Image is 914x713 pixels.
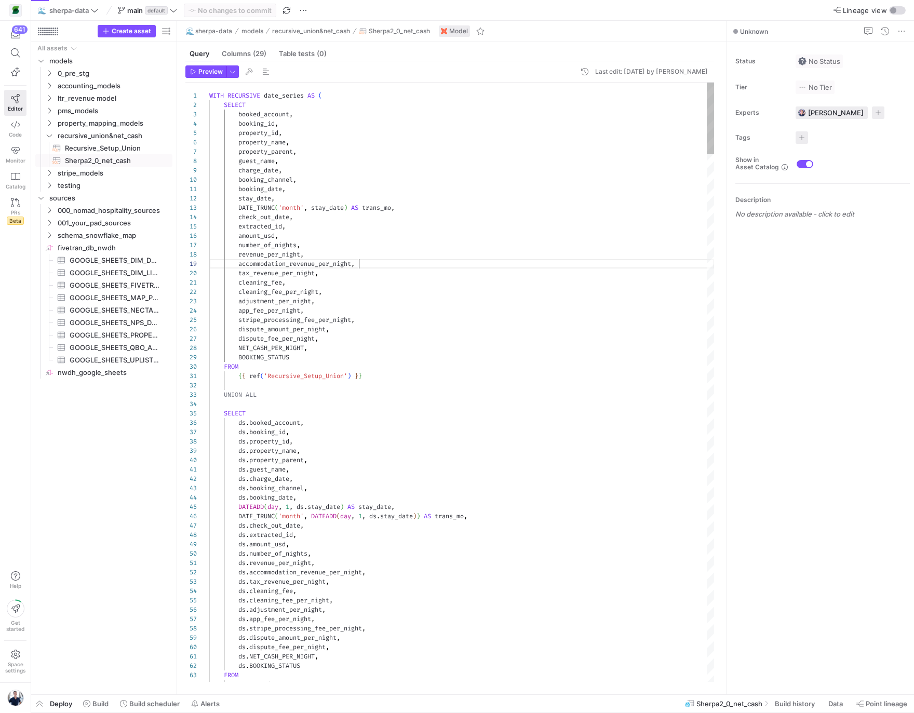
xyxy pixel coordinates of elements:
span: property_parent [249,456,304,464]
span: , [286,428,289,436]
span: accommodation_revenue_per_night [238,260,351,268]
div: Press SPACE to select this row. [35,316,172,329]
button: Build [78,695,113,712]
span: , [271,194,275,203]
div: All assets [37,45,68,52]
span: , [300,250,304,259]
span: FROM [224,362,238,371]
span: Build [92,699,109,708]
span: , [304,204,307,212]
span: Create asset [112,28,151,35]
div: 31 [185,371,197,381]
span: 0_pre_stg [58,68,171,79]
span: Alerts [200,699,220,708]
a: GOOGLE_SHEETS_PROPERTY_DATA​​​​​​​​​ [35,329,172,341]
div: 3 [185,110,197,119]
span: Point lineage [866,699,907,708]
div: 8 [185,156,197,166]
span: trans_mo [362,204,391,212]
a: GOOGLE_SHEETS_NECTAR_LOANS​​​​​​​​​ [35,304,172,316]
span: schema_snowflake_map [58,230,171,241]
span: 001_your_pad_sources [58,217,171,229]
span: , [300,419,304,427]
span: . [246,428,249,436]
span: booking_id [238,119,275,128]
span: Beta [7,217,24,225]
span: property_id [238,129,278,137]
div: 28 [185,343,197,353]
div: 34 [185,399,197,409]
span: , [391,204,395,212]
span: property_name [249,447,297,455]
div: Press SPACE to select this row. [35,366,172,379]
span: , [297,241,300,249]
span: charge_date [238,166,278,174]
span: , [293,176,297,184]
span: . [246,475,249,483]
span: booking_date [238,185,282,193]
button: Help [4,567,26,594]
span: , [304,344,307,352]
a: GOOGLE_SHEETS_FIVETRAN_AUDIT​​​​​​​​​ [35,279,172,291]
div: Press SPACE to select this row. [35,254,172,266]
span: AS [307,91,315,100]
a: nwdh_google_sheets​​​​​​​​ [35,366,172,379]
span: booking_channel [238,176,293,184]
a: fivetran_db_nwdh​​​​​​​​ [35,241,172,254]
span: GOOGLE_SHEETS_FIVETRAN_AUDIT​​​​​​​​​ [70,279,160,291]
span: Query [190,50,209,57]
div: 23 [185,297,197,306]
span: ref [249,372,260,380]
button: 🌊sherpa-data [183,25,235,37]
img: No status [798,57,807,65]
div: Press SPACE to select this row. [35,104,172,117]
div: 2 [185,100,197,110]
span: , [315,269,318,277]
span: main [127,6,143,15]
div: Press SPACE to select this row. [35,329,172,341]
div: 16 [185,231,197,240]
img: https://lh3.googleusercontent.com/a/ACg8ocJtJ9IT0ZvrTkeZWQOL6L_THJKMGQNvnz3d1zAbDdESJ1U=s96-c [798,109,806,117]
span: ds [238,437,246,446]
div: 19 [185,259,197,268]
span: ( [275,204,278,212]
span: Unknown [740,28,768,35]
span: Help [9,583,22,589]
button: Build history [770,695,822,712]
span: ds [238,475,246,483]
span: (0) [317,50,327,57]
button: Build scheduler [115,695,184,712]
span: stripe_processing_fee_per_night [238,316,351,324]
div: 6 [185,138,197,147]
span: Lineage view [843,6,887,15]
span: } [358,372,362,380]
button: 641 [4,25,26,44]
div: 21 [185,278,197,287]
div: 41 [185,465,197,474]
span: tax_revenue_per_night [238,269,315,277]
span: } [355,372,358,380]
img: https://storage.googleapis.com/y42-prod-data-exchange/images/Zw5nrXaob3ONa4BScmSjND9Lv23l9CySrx8m... [7,690,24,706]
span: , [318,288,322,296]
a: GOOGLE_SHEETS_QBO_ACCOUNT_MAPPING_NEW​​​​​​​​​ [35,341,172,354]
span: GOOGLE_SHEETS_MAP_PROPERTY_MAPPING​​​​​​​​​ [70,292,160,304]
span: Build scheduler [129,699,180,708]
span: amount_usd [238,232,275,240]
span: stay_date [238,194,271,203]
span: BOOKING_STATUS [238,353,289,361]
a: Editor [4,90,26,116]
div: 36 [185,418,197,427]
div: Press SPACE to select this row. [35,92,172,104]
span: property_mapping_models [58,117,171,129]
div: 25 [185,315,197,325]
button: https://storage.googleapis.com/y42-prod-data-exchange/images/Zw5nrXaob3ONa4BScmSjND9Lv23l9CySrx8m... [4,687,26,709]
span: app_fee_per_night [238,306,300,315]
span: 🌊 [38,7,45,14]
span: 'Recursive_Setup_Union' [264,372,347,380]
button: Sherpa2_0_net_cash [357,25,433,37]
a: GOOGLE_SHEETS_UPLISTING_DATA​​​​​​​​​ [35,354,172,366]
div: Press SPACE to select this row. [35,167,172,179]
span: ) [344,204,347,212]
span: , [289,475,293,483]
div: 15 [185,222,197,231]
